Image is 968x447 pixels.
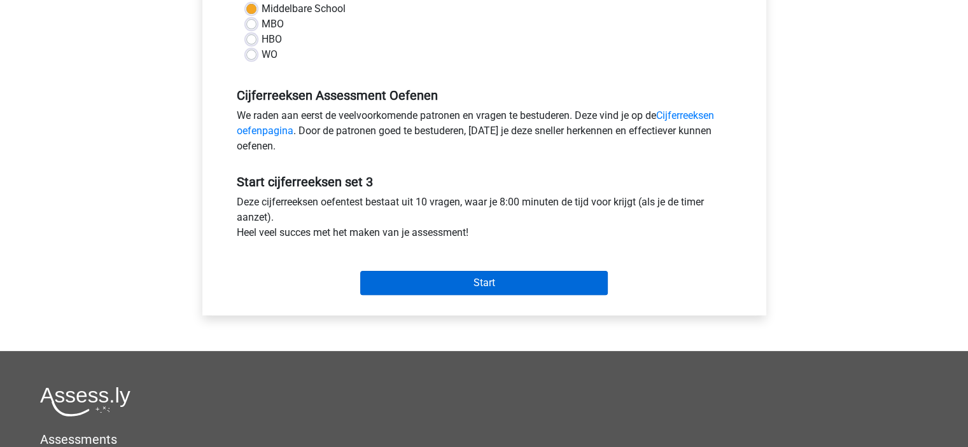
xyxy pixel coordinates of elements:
h5: Cijferreeksen Assessment Oefenen [237,88,732,103]
label: Middelbare School [262,1,346,17]
label: WO [262,47,277,62]
img: Assessly logo [40,387,130,416]
h5: Assessments [40,432,928,447]
div: Deze cijferreeksen oefentest bestaat uit 10 vragen, waar je 8:00 minuten de tijd voor krijgt (als... [227,195,741,245]
input: Start [360,271,608,295]
div: We raden aan eerst de veelvoorkomende patronen en vragen te bestuderen. Deze vind je op de . Door... [227,108,741,159]
label: HBO [262,32,282,47]
label: MBO [262,17,284,32]
h5: Start cijferreeksen set 3 [237,174,732,189]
